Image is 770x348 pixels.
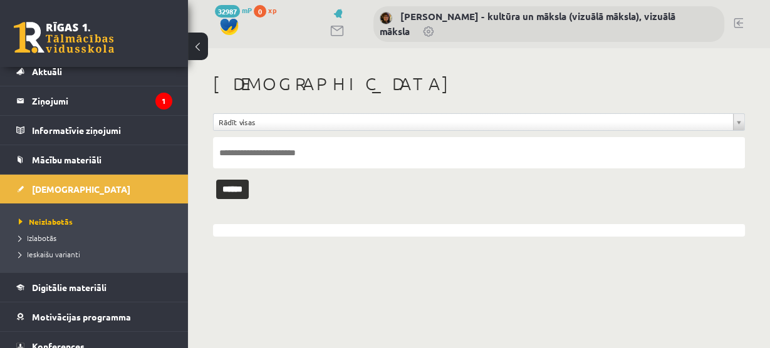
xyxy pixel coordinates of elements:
span: Aktuāli [32,66,62,77]
a: Aktuāli [16,57,172,86]
span: Ieskaišu varianti [19,249,80,259]
a: [DEMOGRAPHIC_DATA] [16,175,172,203]
a: Ziņojumi1 [16,86,172,115]
img: Ilze Kolka - kultūra un māksla (vizuālā māksla), vizuālā māksla [380,12,392,24]
span: mP [242,5,252,15]
legend: Ziņojumi [32,86,172,115]
span: Digitālie materiāli [32,282,107,293]
span: Motivācijas programma [32,311,131,322]
a: Rādīt visas [214,114,744,130]
a: Neizlabotās [19,216,175,227]
span: Neizlabotās [19,217,73,227]
span: xp [268,5,276,15]
span: Mācību materiāli [32,154,101,165]
a: Mācību materiāli [16,145,172,174]
a: Motivācijas programma [16,302,172,331]
span: 0 [254,5,266,18]
legend: Informatīvie ziņojumi [32,116,172,145]
span: 32987 [215,5,240,18]
a: Ieskaišu varianti [19,248,175,260]
a: Informatīvie ziņojumi [16,116,172,145]
h1: [DEMOGRAPHIC_DATA] [213,73,745,95]
a: Izlabotās [19,232,175,243]
a: [PERSON_NAME] - kultūra un māksla (vizuālā māksla), vizuālā māksla [380,10,675,38]
span: Izlabotās [19,233,56,243]
a: Digitālie materiāli [16,273,172,302]
span: Rādīt visas [219,114,728,130]
a: 32987 mP [215,5,252,15]
a: 0 xp [254,5,283,15]
a: Rīgas 1. Tālmācības vidusskola [14,22,114,53]
span: [DEMOGRAPHIC_DATA] [32,183,130,195]
i: 1 [155,93,172,110]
